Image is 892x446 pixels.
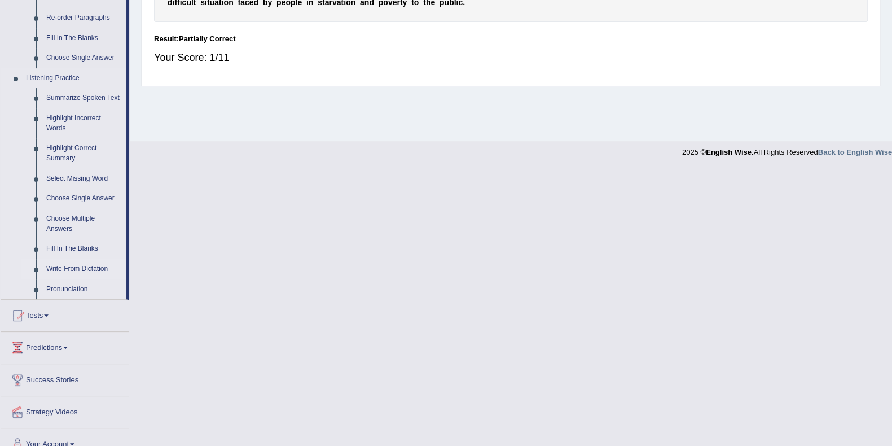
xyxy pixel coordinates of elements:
a: Highlight Incorrect Words [41,108,126,138]
a: Choose Single Answer [41,189,126,209]
div: Result: [154,33,868,44]
a: Choose Single Answer [41,48,126,68]
a: Fill In The Blanks [41,239,126,259]
a: Write From Dictation [41,259,126,279]
strong: English Wise. [706,148,753,156]
a: Re-order Paragraphs [41,8,126,28]
a: Back to English Wise [818,148,892,156]
div: Your Score: 1/11 [154,44,868,71]
a: Fill In The Blanks [41,28,126,49]
a: Listening Practice [21,68,126,89]
a: Strategy Videos [1,396,129,425]
a: Select Missing Word [41,169,126,189]
a: Pronunciation [41,279,126,300]
a: Choose Multiple Answers [41,209,126,239]
a: Success Stories [1,364,129,392]
a: Summarize Spoken Text [41,88,126,108]
a: Tests [1,300,129,328]
a: Predictions [1,332,129,360]
a: Highlight Correct Summary [41,138,126,168]
div: 2025 © All Rights Reserved [682,141,892,158]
